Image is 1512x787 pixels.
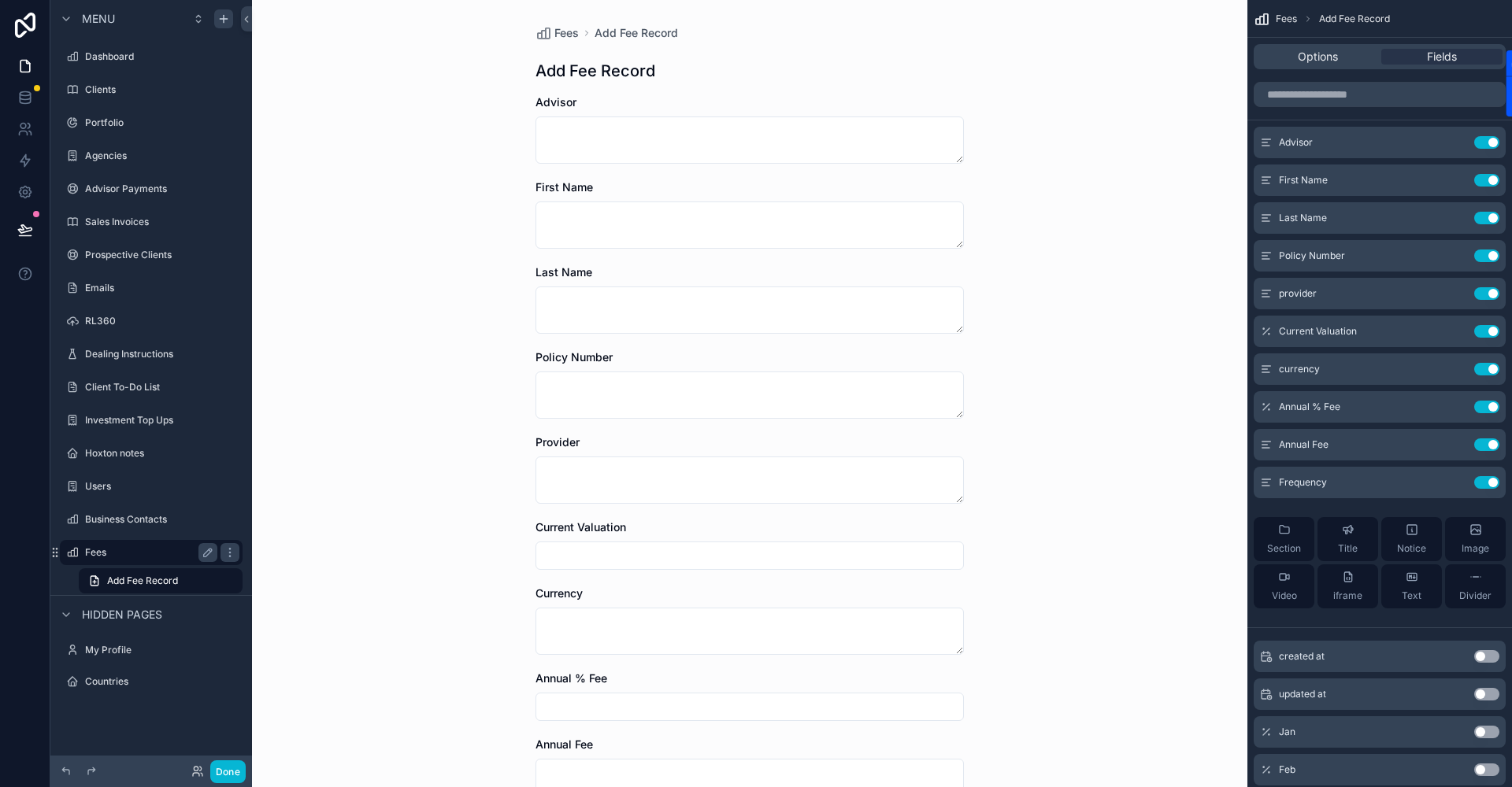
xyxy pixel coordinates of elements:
[60,637,243,663] a: My Profile
[60,375,243,400] a: Client To-Do List
[535,95,576,109] span: Advisor
[85,249,239,261] label: Prospective Clients
[82,607,162,623] span: Hidden pages
[60,507,243,532] a: Business Contacts
[1276,13,1297,25] span: Fees
[1462,542,1489,555] span: Image
[107,575,178,587] span: Add Fee Record
[85,348,239,360] label: Dealing Instructions
[85,83,239,96] label: Clients
[1445,564,1506,608] button: Divider
[535,435,580,449] span: Provider
[60,408,243,433] a: Investment Top Ups
[1267,542,1301,555] span: Section
[1338,542,1358,555] span: Title
[535,25,579,41] a: Fees
[1402,589,1421,602] span: Text
[554,25,579,41] span: Fees
[85,50,239,63] label: Dashboard
[535,180,593,194] span: First Name
[60,77,243,102] a: Clients
[1279,726,1295,738] span: Jan
[60,441,243,466] a: Hoxton notes
[1279,476,1327,489] span: Frequency
[60,540,243,565] a: Fees
[535,671,607,685] span: Annual % Fee
[60,176,243,201] a: Advisor Payments
[210,760,246,783] button: Done
[85,315,239,327] label: RL360
[85,644,239,656] label: My Profile
[85,675,239,688] label: Countries
[60,44,243,69] a: Dashboard
[535,520,626,534] span: Current Valuation
[1279,401,1340,413] span: Annual % Fee
[60,143,243,168] a: Agencies
[535,737,593,751] span: Annual Fee
[1319,13,1390,25] span: Add Fee Record
[60,110,243,135] a: Portfolio
[1279,136,1313,149] span: Advisor
[1279,438,1329,451] span: Annual Fee
[1279,212,1327,224] span: Last Name
[85,216,239,228] label: Sales Invoices
[1317,564,1378,608] button: iframe
[79,568,243,593] a: Add Fee Record
[1279,249,1345,262] span: Policy Number
[1381,517,1442,561] button: Notice
[535,265,592,279] span: Last Name
[1254,564,1314,608] button: Video
[1279,688,1326,700] span: updated at
[1254,517,1314,561] button: Section
[85,513,239,526] label: Business Contacts
[1279,287,1317,300] span: provider
[60,209,243,235] a: Sales Invoices
[1279,325,1357,338] span: Current Valuation
[60,275,243,301] a: Emails
[1445,517,1506,561] button: Image
[85,480,239,493] label: Users
[595,25,678,41] a: Add Fee Record
[535,586,583,600] span: Currency
[85,381,239,393] label: Client To-Do List
[60,669,243,694] a: Countries
[60,342,243,367] a: Dealing Instructions
[1317,517,1378,561] button: Title
[85,282,239,294] label: Emails
[85,546,211,559] label: Fees
[1279,363,1320,375] span: currency
[1459,589,1492,602] span: Divider
[1279,650,1325,663] span: created at
[85,414,239,427] label: Investment Top Ups
[60,474,243,499] a: Users
[1427,49,1457,65] span: Fields
[1272,589,1297,602] span: Video
[535,60,655,82] h1: Add Fee Record
[85,183,239,195] label: Advisor Payments
[85,447,239,460] label: Hoxton notes
[1298,49,1338,65] span: Options
[1333,589,1362,602] span: iframe
[60,242,243,268] a: Prospective Clients
[1381,564,1442,608] button: Text
[1397,542,1426,555] span: Notice
[1279,174,1328,187] span: First Name
[82,11,115,27] span: Menu
[60,309,243,334] a: RL360
[85,150,239,162] label: Agencies
[85,116,239,129] label: Portfolio
[535,350,613,364] span: Policy Number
